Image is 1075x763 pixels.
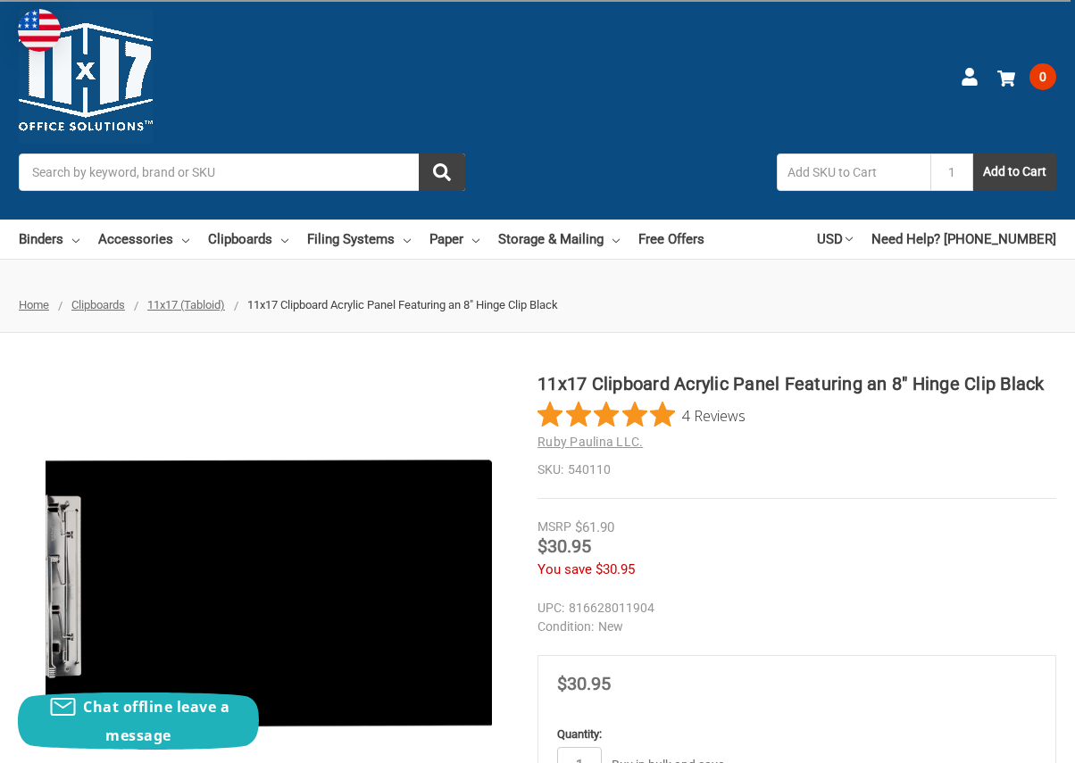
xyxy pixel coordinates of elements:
[537,599,564,618] dt: UPC:
[71,298,125,311] a: Clipboards
[682,402,746,428] span: 4 Reviews
[638,220,704,259] a: Free Offers
[537,460,563,479] dt: SKU:
[871,220,1056,259] a: Need Help? [PHONE_NUMBER]
[498,220,620,259] a: Storage & Mailing
[777,153,930,191] input: Add SKU to Cart
[247,298,558,311] span: 11x17 Clipboard Acrylic Panel Featuring an 8" Hinge Clip Black
[18,9,61,52] img: duty and tax information for United States
[307,220,411,259] a: Filing Systems
[19,153,465,191] input: Search by keyword, brand or SKU
[537,370,1056,397] h1: 11x17 Clipboard Acrylic Panel Featuring an 8" Hinge Clip Black
[557,726,1037,743] label: Quantity:
[537,460,1056,479] dd: 540110
[208,220,288,259] a: Clipboards
[83,697,229,745] span: Chat offline leave a message
[557,673,611,694] span: $30.95
[537,535,591,557] span: $30.95
[537,618,1056,636] dd: New
[928,715,1075,763] iframe: Google Customer Reviews
[18,693,259,750] button: Chat offline leave a message
[537,618,594,636] dt: Condition:
[997,54,1056,100] a: 0
[537,402,746,428] button: Rated 5 out of 5 stars from 4 reviews. Jump to reviews.
[147,298,225,311] a: 11x17 (Tabloid)
[537,561,592,577] span: You save
[429,220,479,259] a: Paper
[817,220,853,259] a: USD
[537,599,1056,618] dd: 816628011904
[19,10,153,144] img: 11x17.com
[596,561,635,577] span: $30.95
[537,518,571,536] div: MSRP
[575,519,614,535] span: $61.90
[537,435,643,449] a: Ruby Paulina LLC.
[19,298,49,311] a: Home
[19,220,79,259] a: Binders
[98,220,189,259] a: Accessories
[973,153,1056,191] button: Add to Cart
[1029,63,1056,90] span: 0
